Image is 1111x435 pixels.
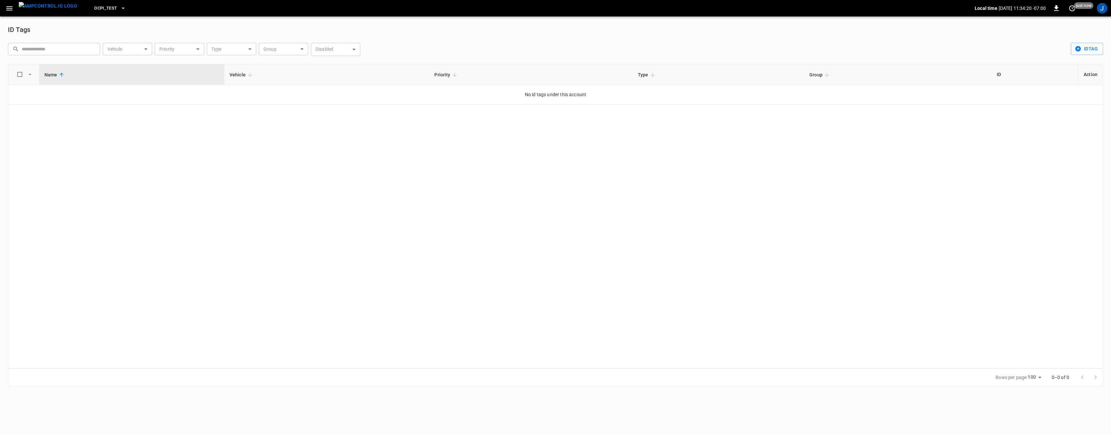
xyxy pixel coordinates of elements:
table: idTags-table [8,64,1103,105]
div: idTags-table [8,64,1103,368]
th: Action [1078,64,1103,85]
div: 100 [1028,372,1043,382]
th: ID [991,64,1078,85]
p: Rows per page: [995,374,1027,381]
p: [DATE] 11:34:20 -07:00 [999,5,1046,12]
span: Type [638,71,657,79]
p: Local time [975,5,997,12]
div: profile-icon [1097,3,1107,14]
img: ampcontrol.io logo [19,2,77,10]
span: Group [809,71,831,79]
button: set refresh interval [1067,3,1077,14]
span: OCPI_Test [94,5,117,12]
span: Vehicle [230,71,254,79]
span: just now [1074,2,1094,9]
h6: ID Tags [8,24,30,35]
td: No id tags under this account [8,85,1103,105]
span: Name [44,71,66,79]
button: idTag [1071,43,1103,55]
span: Priority [434,71,459,79]
p: 0–0 of 0 [1052,374,1069,381]
button: OCPI_Test [92,2,128,15]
